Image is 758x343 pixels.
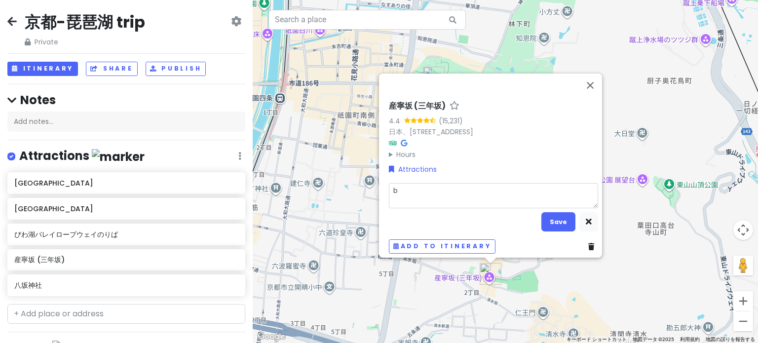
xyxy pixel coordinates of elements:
a: 地図の誤りを報告する [706,337,755,342]
h6: びわ湖バレイロープウェイのりば [14,230,238,239]
button: Itinerary [7,62,78,76]
h6: 産寧坂 (三年坂) [14,255,238,264]
div: Add notes... [7,112,245,132]
button: ズームイン [733,291,753,311]
button: 地図のカメラ コントロール [733,220,753,240]
summary: Hours [389,149,598,159]
button: 地図上にペグマンをドロップして、ストリートビューを開きます [733,256,753,275]
div: 産寧坂 (三年坂) [480,263,501,285]
button: ズームアウト [733,311,753,331]
h6: [GEOGRAPHIC_DATA] [14,204,238,213]
h4: Notes [7,92,245,108]
h4: Attractions [19,148,145,164]
div: (15,231) [439,115,463,126]
a: Star place [450,101,459,111]
h6: 産寧坂 (三年坂) [389,101,446,111]
button: Publish [146,62,206,76]
i: Tripadvisor [389,139,397,146]
h2: 京都-琵琶湖 trip [25,12,145,33]
span: 地図データ ©2025 [633,337,674,342]
button: Add to itinerary [389,239,495,254]
input: + Add place or address [7,304,245,324]
a: 日本、[STREET_ADDRESS] [389,127,473,137]
input: Search a place [268,10,466,30]
a: Attractions [389,164,437,175]
a: Delete place [588,241,598,252]
h6: 八坂神社 [14,281,238,290]
button: Share [86,62,137,76]
button: 閉じる [578,73,602,97]
i: Google Maps [401,139,407,146]
h6: [GEOGRAPHIC_DATA] [14,179,238,188]
div: 4.4 [389,115,404,126]
button: Save [541,212,575,231]
a: Google マップでこの地域を開きます（新しいウィンドウが開きます） [255,330,288,343]
button: キーボード ショートカット [567,336,627,343]
img: Google [255,330,288,343]
img: marker [92,149,145,164]
span: Private [25,37,145,47]
div: 八坂神社 [423,67,445,88]
a: 利用規約（新しいタブで開きます） [680,337,700,342]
